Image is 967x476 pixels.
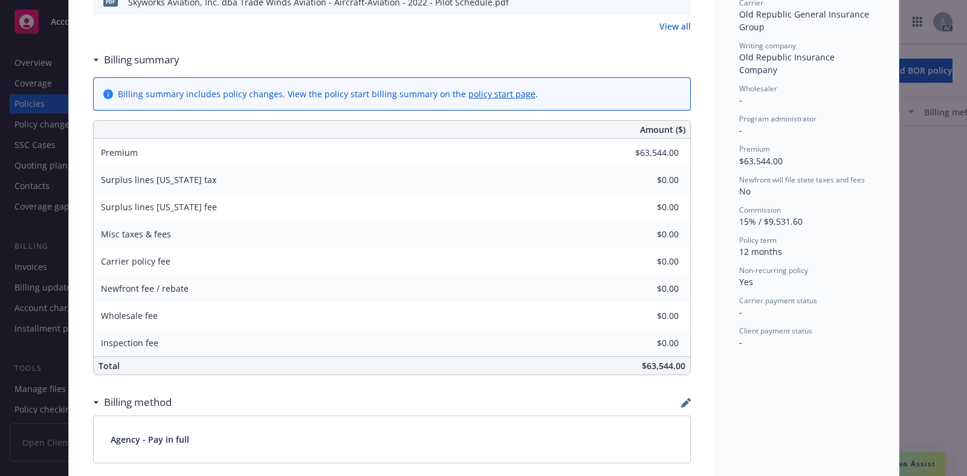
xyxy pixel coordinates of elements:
span: 15% / $9,531.60 [739,216,803,227]
div: Billing summary includes policy changes. View the policy start billing summary on the . [118,88,538,100]
span: Non-recurring policy [739,265,808,275]
span: Policy term [739,235,777,245]
span: Newfront fee / rebate [101,283,189,294]
span: Premium [101,147,138,158]
input: 0.00 [607,280,686,298]
input: 0.00 [607,225,686,243]
span: Total [99,360,120,371]
span: Program administrator [739,114,817,124]
span: - [739,94,742,106]
input: 0.00 [607,144,686,162]
input: 0.00 [607,198,686,216]
span: - [739,124,742,136]
span: Amount ($) [640,123,685,136]
a: View all [659,20,691,33]
a: policy start page [468,88,535,100]
span: Surplus lines [US_STATE] fee [101,201,217,213]
span: Premium [739,144,770,154]
span: Old Republic Insurance Company [739,51,837,76]
span: 12 months [739,246,782,257]
span: - [739,306,742,318]
span: $63,544.00 [642,360,685,371]
span: Client payment status [739,326,812,336]
span: Writing company [739,40,796,51]
span: Wholesale fee [101,310,158,321]
div: Billing method [93,394,172,410]
span: Old Republic General Insurance Group [739,8,872,33]
span: Yes [739,276,753,288]
input: 0.00 [607,307,686,325]
span: Wholesaler [739,83,777,94]
input: 0.00 [607,171,686,189]
span: Commission [739,205,781,215]
input: 0.00 [607,252,686,271]
div: Billing summary [93,52,179,68]
span: Newfront will file state taxes and fees [739,175,865,185]
input: 0.00 [607,334,686,352]
span: Misc taxes & fees [101,228,171,240]
h3: Billing summary [104,52,179,68]
span: No [739,185,751,197]
span: - [739,336,742,348]
span: Carrier payment status [739,295,817,306]
span: Inspection fee [101,337,158,349]
span: Carrier policy fee [101,256,170,267]
div: Agency - Pay in full [94,416,690,463]
h3: Billing method [104,394,172,410]
span: $63,544.00 [739,155,783,167]
span: Surplus lines [US_STATE] tax [101,174,216,185]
